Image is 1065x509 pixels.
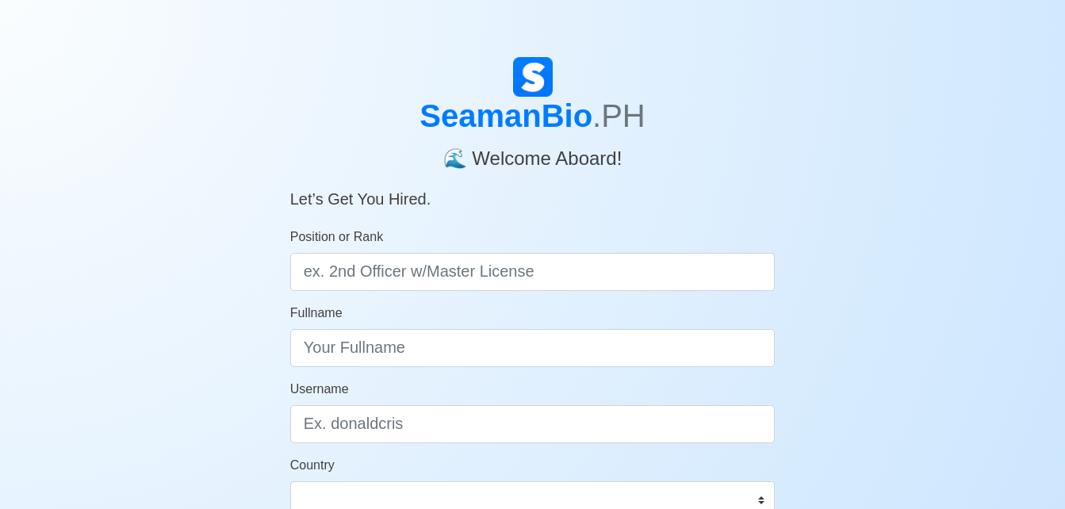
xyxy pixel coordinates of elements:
span: Position or Rank [290,230,383,243]
span: Fullname [290,306,343,320]
span: .PH [592,98,646,133]
h4: 🌊 Welcome Aboard! [290,135,776,170]
input: ex. 2nd Officer w/Master License [290,253,776,291]
h1: SeamanBio [290,97,776,135]
span: Username [290,382,349,396]
input: Ex. donaldcris [290,405,776,443]
input: Your Fullname [290,329,776,367]
h5: Let’s Get You Hired. [290,170,776,209]
label: Country [290,456,335,475]
img: Logo [513,57,553,97]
